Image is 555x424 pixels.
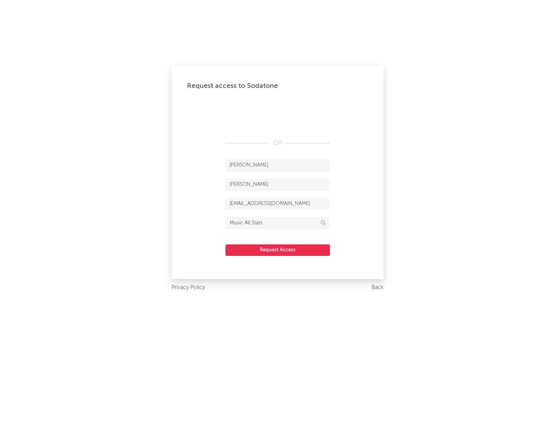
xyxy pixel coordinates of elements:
input: Last Name [225,179,330,190]
div: OR [225,139,330,148]
a: Privacy Policy [172,283,205,293]
input: Division [225,217,330,229]
button: Request Access [225,244,330,256]
input: Email [225,198,330,210]
a: Back [372,283,383,293]
div: Request access to Sodatone [187,81,368,91]
input: First Name [225,160,330,171]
